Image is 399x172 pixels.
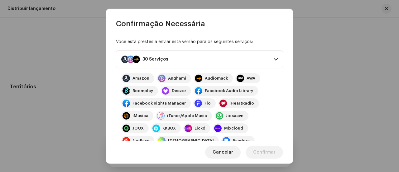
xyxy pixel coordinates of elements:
div: Boomplay [132,88,153,93]
div: iTunes/Apple Music [167,113,207,118]
div: Jiosaavn [226,113,243,118]
div: Flo [204,101,211,106]
div: [DEMOGRAPHIC_DATA] [168,138,214,143]
div: iHeartRadio [229,101,254,106]
div: NetEase [132,138,149,143]
div: Lickd [195,126,205,131]
div: KKBOX [162,126,176,131]
div: iMusica [132,113,148,118]
div: Facebook Rights Manager [132,101,186,106]
span: Cancelar [213,146,233,158]
div: 30 Serviços [142,57,168,62]
button: Cancelar [205,146,241,158]
p-accordion-header: 30 Serviços [116,50,283,68]
div: Amazon [132,76,149,81]
div: Deezer [172,88,186,93]
div: Anghami [168,76,186,81]
button: Confirmar [246,146,283,158]
span: Confirmar [253,146,276,158]
div: Você está prestes a enviar esta versão para os seguintes serviços: [116,39,283,45]
div: Mixcloud [224,126,243,131]
div: AWA [247,76,255,81]
div: Facebook Audio Library [205,88,253,93]
div: JOOX [132,126,144,131]
span: Confirmação Necessária [116,19,205,29]
div: Pandora [233,138,250,143]
div: Audiomack [205,76,228,81]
